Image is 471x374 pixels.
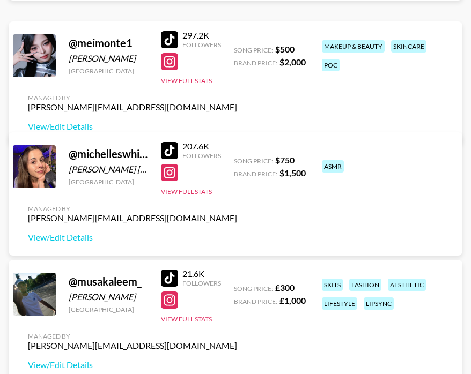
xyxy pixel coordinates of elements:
span: Brand Price: [234,297,277,305]
div: Managed By [28,94,237,102]
div: [GEOGRAPHIC_DATA] [69,305,148,313]
button: View Full Stats [161,77,212,85]
div: 297.2K [182,30,221,41]
a: View/Edit Details [28,121,237,132]
div: asmr [322,160,344,173]
span: Song Price: [234,157,273,165]
div: [PERSON_NAME][EMAIL_ADDRESS][DOMAIN_NAME] [28,340,237,351]
strong: $ 1,500 [279,168,306,178]
div: [PERSON_NAME] [69,291,148,302]
strong: $ 2,000 [279,57,306,67]
div: aesthetic [388,279,426,291]
div: poc [322,59,340,71]
div: [PERSON_NAME][EMAIL_ADDRESS][DOMAIN_NAME] [28,213,237,223]
strong: $ 750 [275,155,295,165]
div: skincare [391,40,426,53]
div: Managed By [28,332,237,340]
div: [GEOGRAPHIC_DATA] [69,178,148,186]
button: View Full Stats [161,315,212,323]
div: [PERSON_NAME][EMAIL_ADDRESS][DOMAIN_NAME] [28,102,237,113]
button: View Full Stats [161,188,212,196]
a: View/Edit Details [28,232,237,243]
div: @ michelleswhispersasmr [69,147,148,161]
strong: £ 300 [275,282,295,293]
div: [PERSON_NAME] [PERSON_NAME] [69,164,148,175]
div: Managed By [28,205,237,213]
div: lipsync [364,297,394,310]
div: Followers [182,279,221,287]
div: makeup & beauty [322,40,385,53]
span: Brand Price: [234,170,277,178]
div: @ musakaleem_ [69,275,148,288]
strong: £ 1,000 [279,295,306,305]
div: lifestyle [322,297,357,310]
a: View/Edit Details [28,360,237,370]
div: 207.6K [182,141,221,152]
span: Song Price: [234,46,273,54]
strong: $ 500 [275,44,295,54]
div: Followers [182,152,221,160]
div: [PERSON_NAME] [69,53,148,64]
span: Brand Price: [234,59,277,67]
div: fashion [349,279,381,291]
div: [GEOGRAPHIC_DATA] [69,67,148,75]
span: Song Price: [234,285,273,293]
div: Followers [182,41,221,49]
div: 21.6K [182,268,221,279]
div: skits [322,279,343,291]
div: @ meimonte1 [69,36,148,50]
